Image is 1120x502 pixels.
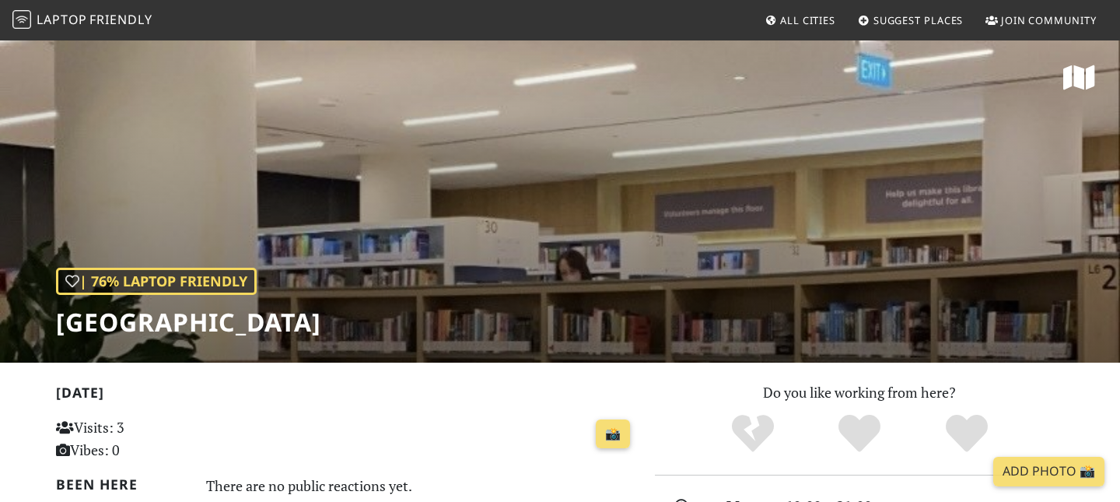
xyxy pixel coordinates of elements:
[979,6,1103,34] a: Join Community
[1001,13,1097,27] span: Join Community
[56,384,636,407] h2: [DATE]
[12,10,31,29] img: LaptopFriendly
[806,412,913,455] div: Yes
[913,412,1020,455] div: Definitely!
[852,6,970,34] a: Suggest Places
[56,476,187,493] h2: Been here
[699,412,807,455] div: No
[12,7,152,34] a: LaptopFriendly LaptopFriendly
[89,11,152,28] span: Friendly
[56,416,237,462] p: Visits: 3 Vibes: 0
[873,13,964,27] span: Suggest Places
[56,268,257,295] div: | 76% Laptop Friendly
[758,6,842,34] a: All Cities
[655,381,1064,404] p: Do you like working from here?
[780,13,835,27] span: All Cities
[37,11,87,28] span: Laptop
[596,420,630,449] a: 📸
[56,307,321,337] h1: [GEOGRAPHIC_DATA]
[206,473,637,498] div: There are no public reactions yet.
[993,457,1104,486] a: Add Photo 📸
